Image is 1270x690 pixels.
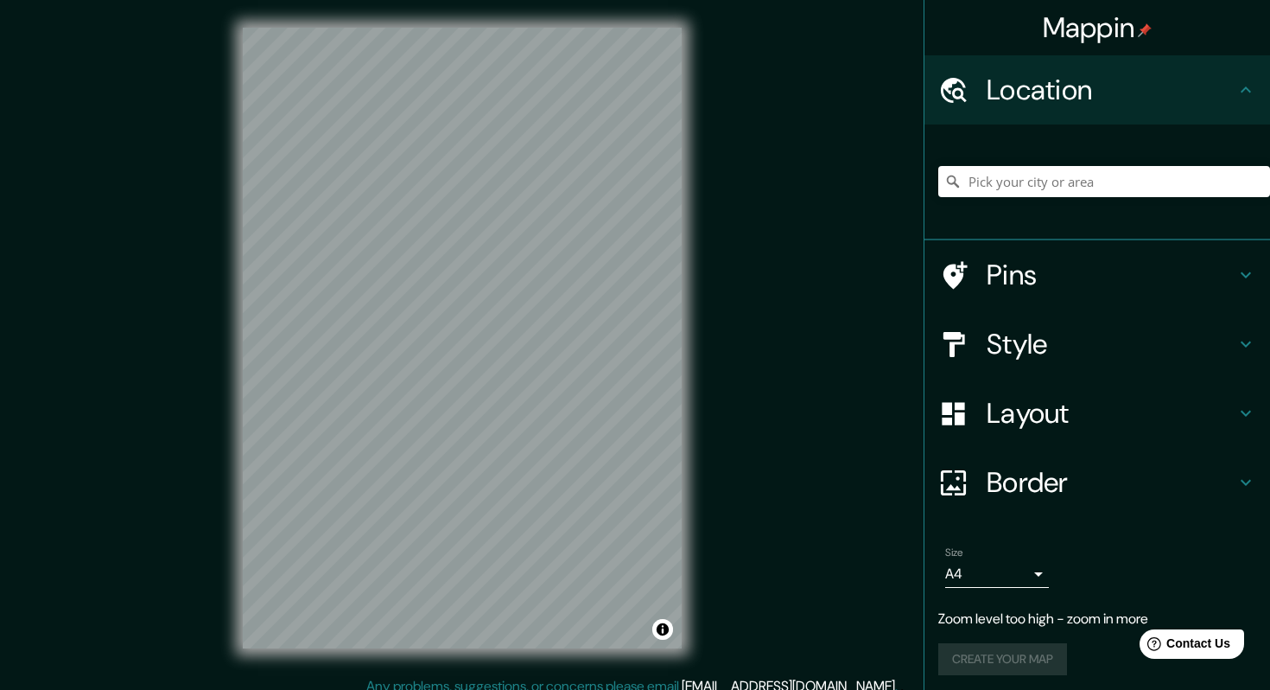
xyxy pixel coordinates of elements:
canvas: Map [243,28,682,648]
input: Pick your city or area [938,166,1270,197]
div: Layout [924,379,1270,448]
p: Zoom level too high - zoom in more [938,609,1256,629]
div: Border [924,448,1270,517]
iframe: Help widget launcher [1116,623,1251,671]
div: A4 [945,560,1049,588]
h4: Mappin [1043,10,1153,45]
div: Style [924,310,1270,379]
img: pin-icon.png [1138,23,1152,37]
button: Toggle attribution [652,619,673,640]
h4: Layout [987,396,1235,431]
div: Pins [924,240,1270,310]
h4: Location [987,73,1235,107]
div: Location [924,55,1270,125]
h4: Style [987,327,1235,361]
label: Size [945,546,963,560]
h4: Pins [987,258,1235,292]
h4: Border [987,465,1235,500]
